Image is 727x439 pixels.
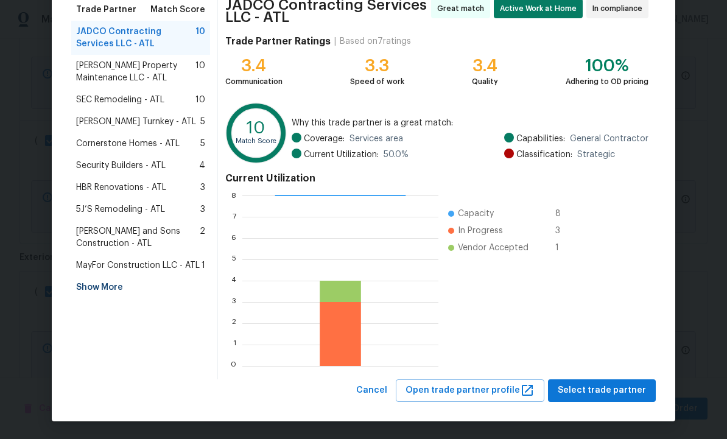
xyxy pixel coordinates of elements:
[231,277,236,284] text: 4
[406,383,535,398] span: Open trade partner profile
[200,203,205,216] span: 3
[548,379,656,402] button: Select trade partner
[233,341,236,348] text: 1
[304,133,345,145] span: Coverage:
[356,383,387,398] span: Cancel
[195,60,205,84] span: 10
[472,60,498,72] div: 3.4
[331,35,340,47] div: |
[570,133,648,145] span: General Contractor
[350,60,404,72] div: 3.3
[472,76,498,88] div: Quality
[76,259,200,272] span: MayFor Construction LLC - ATL
[150,4,205,16] span: Match Score
[76,116,196,128] span: [PERSON_NAME] Turnkey - ATL
[225,76,283,88] div: Communication
[566,60,648,72] div: 100%
[236,138,276,144] text: Match Score
[516,133,565,145] span: Capabilities:
[200,181,205,194] span: 3
[566,76,648,88] div: Adhering to OD pricing
[577,149,615,161] span: Strategic
[232,256,236,263] text: 5
[396,379,544,402] button: Open trade partner profile
[500,2,581,15] span: Active Work at Home
[199,160,205,172] span: 4
[558,383,646,398] span: Select trade partner
[76,94,164,106] span: SEC Remodeling - ATL
[76,4,136,16] span: Trade Partner
[555,242,575,254] span: 1
[76,160,166,172] span: Security Builders - ATL
[555,208,575,220] span: 8
[202,259,205,272] span: 1
[76,138,180,150] span: Cornerstone Homes - ATL
[351,379,392,402] button: Cancel
[350,76,404,88] div: Speed of work
[304,149,379,161] span: Current Utilization:
[200,138,205,150] span: 5
[592,2,647,15] span: In compliance
[349,133,403,145] span: Services area
[225,60,283,72] div: 3.4
[247,119,265,136] text: 10
[437,2,489,15] span: Great match
[384,149,409,161] span: 50.0 %
[231,234,236,242] text: 6
[76,26,195,50] span: JADCO Contracting Services LLC - ATL
[292,117,648,129] span: Why this trade partner is a great match:
[200,225,205,250] span: 2
[232,298,236,306] text: 3
[200,116,205,128] span: 5
[458,242,529,254] span: Vendor Accepted
[76,60,195,84] span: [PERSON_NAME] Property Maintenance LLC - ATL
[231,362,236,370] text: 0
[71,276,210,298] div: Show More
[231,192,236,199] text: 8
[232,320,236,327] text: 2
[195,94,205,106] span: 10
[225,35,331,47] h4: Trade Partner Ratings
[458,208,494,220] span: Capacity
[225,172,648,184] h4: Current Utilization
[458,225,503,237] span: In Progress
[195,26,205,50] span: 10
[516,149,572,161] span: Classification:
[76,181,166,194] span: HBR Renovations - ATL
[555,225,575,237] span: 3
[233,213,236,220] text: 7
[76,225,200,250] span: [PERSON_NAME] and Sons Construction - ATL
[76,203,165,216] span: 5J’S Remodeling - ATL
[340,35,411,47] div: Based on 7 ratings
